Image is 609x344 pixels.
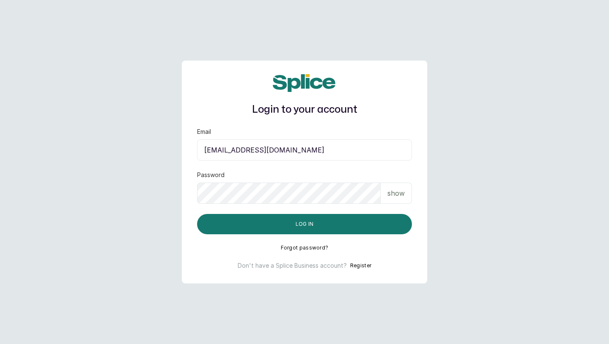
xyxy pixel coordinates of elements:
[197,171,225,179] label: Password
[197,139,412,161] input: email@acme.com
[350,261,371,270] button: Register
[387,188,405,198] p: show
[197,128,211,136] label: Email
[281,244,329,251] button: Forgot password?
[238,261,347,270] p: Don't have a Splice Business account?
[197,214,412,234] button: Log in
[197,102,412,117] h1: Login to your account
